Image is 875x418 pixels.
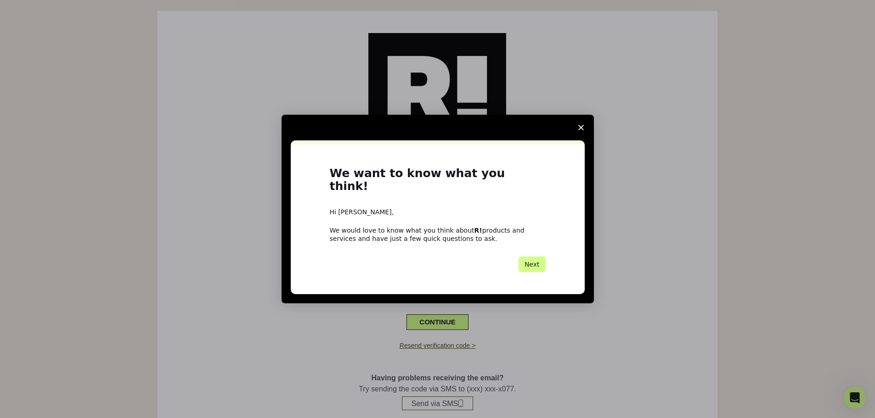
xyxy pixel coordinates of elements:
span: Close survey [568,115,594,140]
h1: We want to know what you think! [330,167,546,199]
div: Hi [PERSON_NAME], [330,208,546,217]
div: We would love to know what you think about products and services and have just a few quick questi... [330,226,546,243]
button: Next [519,256,546,272]
b: R! [474,227,482,234]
